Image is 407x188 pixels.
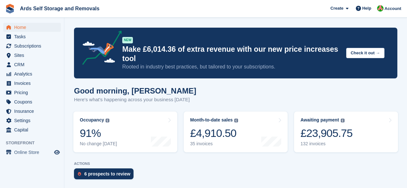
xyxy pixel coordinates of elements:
[14,69,53,78] span: Analytics
[80,141,117,147] div: No change [DATE]
[301,127,353,140] div: £23,905.75
[190,141,238,147] div: 35 invoices
[3,107,61,116] a: menu
[3,23,61,32] a: menu
[14,79,53,88] span: Invoices
[3,79,61,88] a: menu
[3,88,61,97] a: menu
[74,86,196,95] h1: Good morning, [PERSON_NAME]
[3,116,61,125] a: menu
[122,63,341,70] p: Rooted in industry best practices, but tailored to your subscriptions.
[234,119,238,122] img: icon-info-grey-7440780725fd019a000dd9b08b2336e03edf1995a4989e88bcd33f0948082b44.svg
[14,88,53,97] span: Pricing
[14,125,53,134] span: Capital
[330,5,343,12] span: Create
[362,5,371,12] span: Help
[73,112,177,152] a: Occupancy 91% No change [DATE]
[80,117,104,123] div: Occupancy
[3,60,61,69] a: menu
[3,148,61,157] a: menu
[74,162,397,166] p: ACTIONS
[346,48,384,58] button: Check it out →
[77,31,122,67] img: price-adjustments-announcement-icon-8257ccfd72463d97f412b2fc003d46551f7dbcb40ab6d574587a9cd5c0d94...
[301,117,339,123] div: Awaiting payment
[14,41,53,50] span: Subscriptions
[53,148,61,156] a: Preview store
[190,127,238,140] div: £4,910.50
[14,116,53,125] span: Settings
[3,51,61,60] a: menu
[190,117,233,123] div: Month-to-date sales
[122,45,341,63] p: Make £6,014.36 of extra revenue with our new price increases tool
[301,141,353,147] div: 132 invoices
[6,140,64,146] span: Storefront
[14,51,53,60] span: Sites
[78,172,81,176] img: prospect-51fa495bee0391a8d652442698ab0144808aea92771e9ea1ae160a38d050c398.svg
[14,148,53,157] span: Online Store
[106,119,109,122] img: icon-info-grey-7440780725fd019a000dd9b08b2336e03edf1995a4989e88bcd33f0948082b44.svg
[377,5,384,12] img: Ethan McFerran
[184,112,288,152] a: Month-to-date sales £4,910.50 35 invoices
[14,60,53,69] span: CRM
[5,4,15,13] img: stora-icon-8386f47178a22dfd0bd8f6a31ec36ba5ce8667c1dd55bd0f319d3a0aa187defe.svg
[74,168,137,183] a: 6 prospects to review
[341,119,345,122] img: icon-info-grey-7440780725fd019a000dd9b08b2336e03edf1995a4989e88bcd33f0948082b44.svg
[294,112,398,152] a: Awaiting payment £23,905.75 132 invoices
[14,32,53,41] span: Tasks
[14,97,53,106] span: Coupons
[74,96,196,103] p: Here's what's happening across your business [DATE]
[122,37,133,43] div: NEW
[3,97,61,106] a: menu
[3,32,61,41] a: menu
[384,5,401,12] span: Account
[14,107,53,116] span: Insurance
[80,127,117,140] div: 91%
[3,41,61,50] a: menu
[3,69,61,78] a: menu
[84,171,130,176] div: 6 prospects to review
[3,125,61,134] a: menu
[17,3,102,14] a: Ards Self Storage and Removals
[14,23,53,32] span: Home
